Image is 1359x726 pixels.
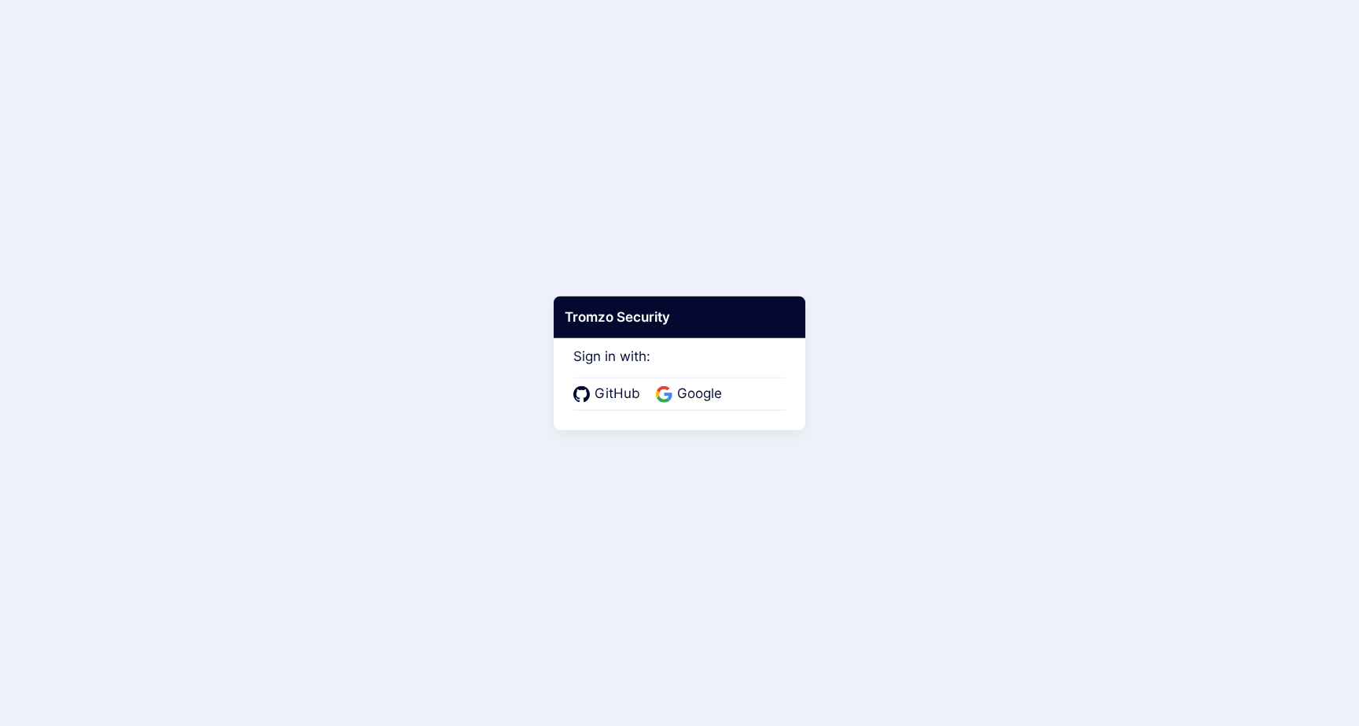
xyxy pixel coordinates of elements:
div: Sign in with: [573,326,786,410]
a: GitHub [573,384,645,404]
a: Google [656,384,727,404]
span: Google [672,384,727,404]
span: GitHub [590,384,645,404]
div: Tromzo Security [554,296,805,338]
